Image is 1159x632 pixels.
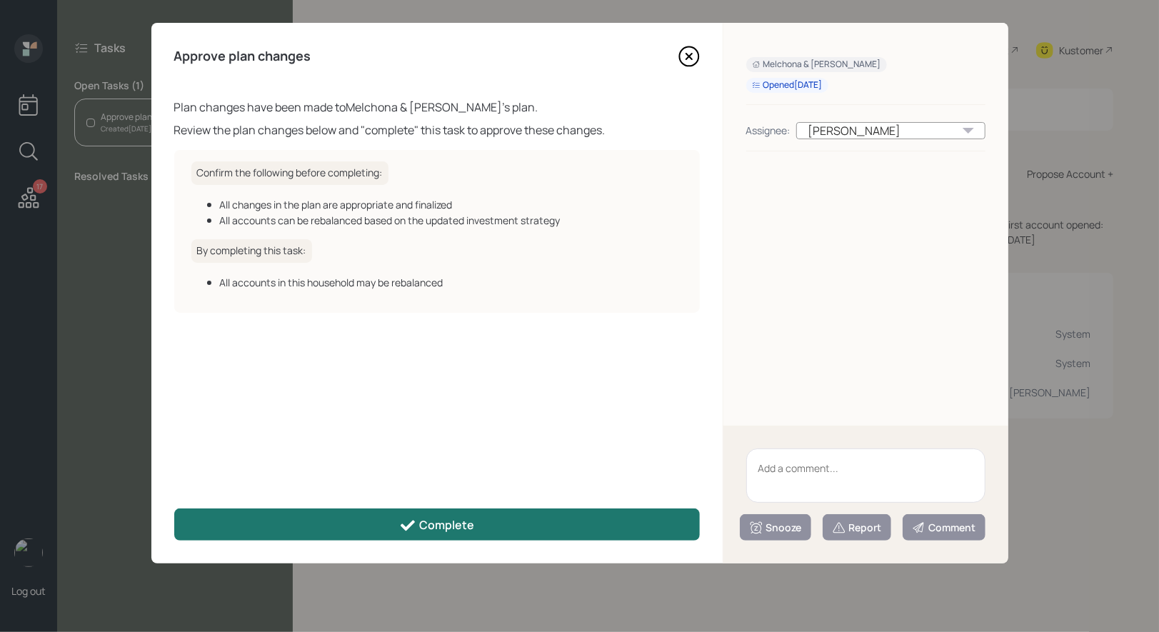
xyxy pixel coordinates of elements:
div: Assignee: [746,123,791,138]
button: Comment [903,514,985,541]
button: Report [823,514,891,541]
div: Complete [399,517,474,534]
h6: By completing this task: [191,239,312,263]
div: Review the plan changes below and "complete" this task to approve these changes. [174,121,700,139]
div: [PERSON_NAME] [796,122,985,139]
h4: Approve plan changes [174,49,311,64]
div: Opened [DATE] [752,79,823,91]
div: Comment [912,521,976,535]
div: Melchona & [PERSON_NAME] [752,59,881,71]
div: All accounts in this household may be rebalanced [220,275,683,290]
div: Plan changes have been made to Melchona & [PERSON_NAME] 's plan. [174,99,700,116]
div: All accounts can be rebalanced based on the updated investment strategy [220,213,683,228]
div: All changes in the plan are appropriate and finalized [220,197,683,212]
h6: Confirm the following before completing: [191,161,388,185]
div: Snooze [749,521,802,535]
div: Report [832,521,882,535]
button: Complete [174,508,700,541]
button: Snooze [740,514,811,541]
